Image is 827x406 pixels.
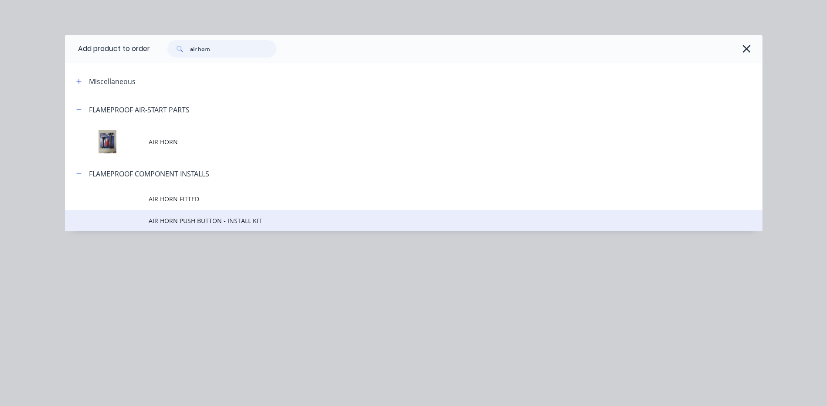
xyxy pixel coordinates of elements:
div: Add product to order [65,35,150,63]
span: AIR HORN [149,137,640,146]
div: Miscellaneous [89,76,136,87]
div: FLAMEPROOF COMPONENT INSTALLS [89,169,209,179]
input: Search... [190,40,276,58]
div: FLAMEPROOF AIR-START PARTS [89,105,190,115]
span: AIR HORN FITTED [149,194,640,203]
span: AIR HORN PUSH BUTTON - INSTALL KIT [149,216,640,225]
